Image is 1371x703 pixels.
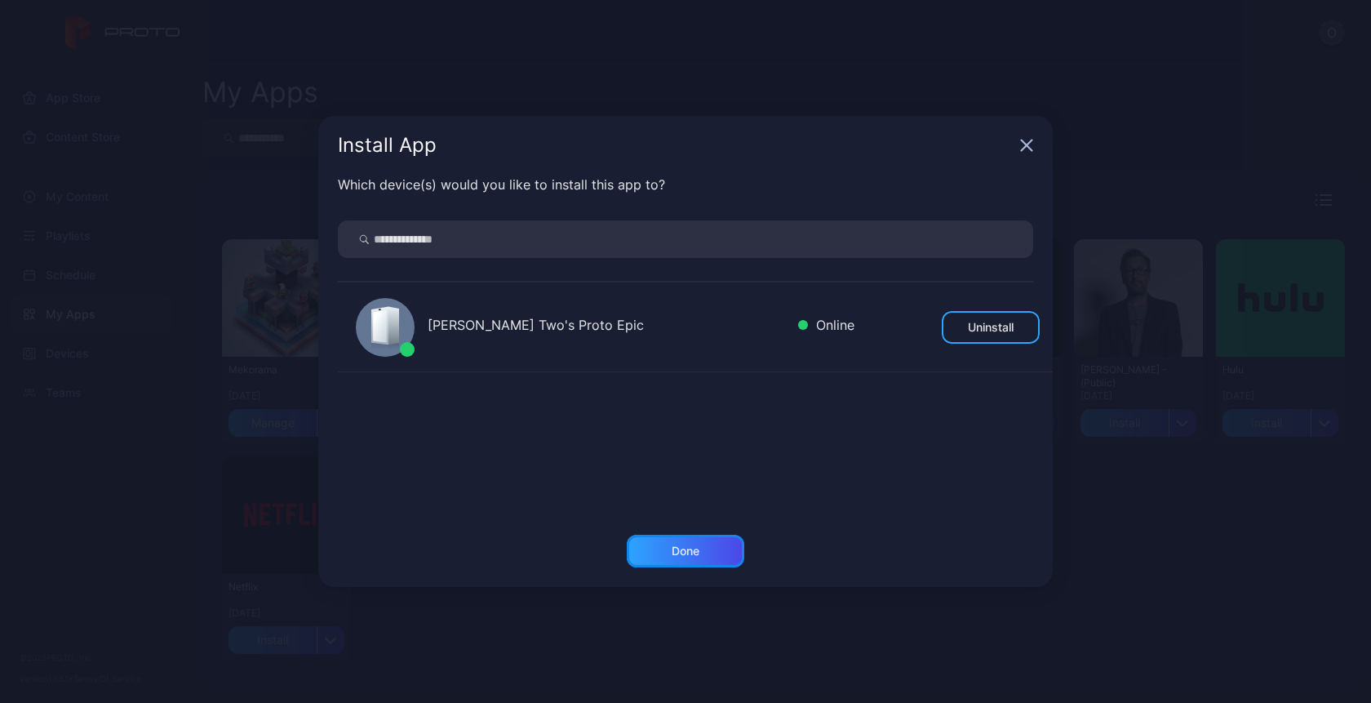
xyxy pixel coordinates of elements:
[338,136,1014,155] div: Install App
[627,535,744,567] button: Done
[338,175,1033,194] div: Which device(s) would you like to install this app to?
[428,315,785,339] div: [PERSON_NAME] Two's Proto Epic
[968,321,1014,334] div: Uninstall
[798,315,854,339] div: Online
[942,311,1040,344] button: Uninstall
